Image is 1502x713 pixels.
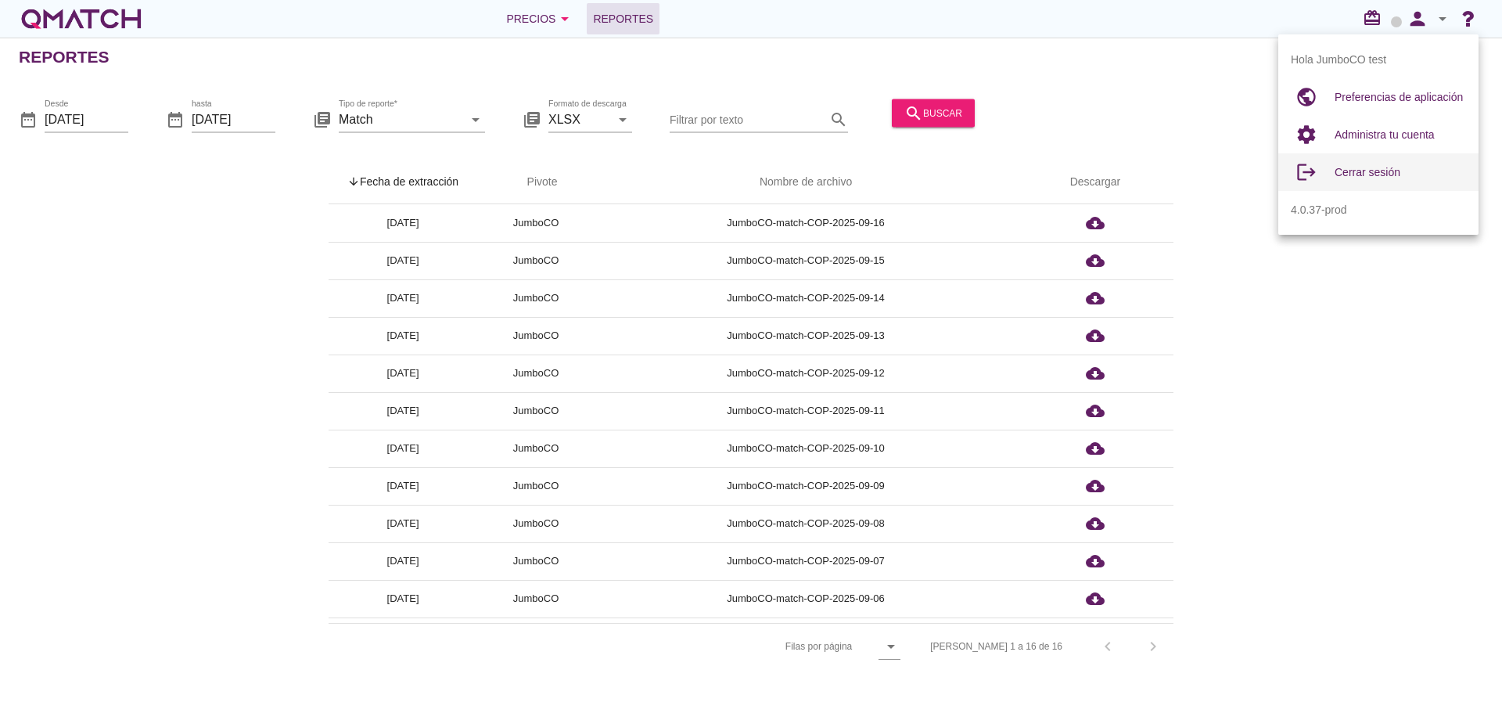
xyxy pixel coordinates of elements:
td: [DATE] [329,467,477,505]
td: JumboCO [477,317,595,355]
i: arrow_drop_down [555,9,574,28]
td: JumboCO-match-COP-2025-09-13 [595,317,1017,355]
th: Descargar: Not sorted. [1017,160,1173,204]
i: arrow_upward [347,175,360,188]
i: cloud_download [1086,289,1105,308]
td: JumboCO-match-COP-2025-09-12 [595,355,1017,392]
div: [PERSON_NAME] 1 a 16 de 16 [930,639,1062,654]
i: arrow_drop_down [1433,9,1452,28]
i: cloud_download [1086,402,1105,420]
td: JumboCO [477,242,595,279]
td: JumboCO [477,467,595,505]
td: JumboCO [477,392,595,430]
td: [DATE] [329,355,477,392]
i: library_books [313,110,332,128]
button: buscar [892,99,975,127]
td: [DATE] [329,317,477,355]
td: [DATE] [329,505,477,542]
i: logout [1291,157,1322,188]
td: JumboCO-match-COP-2025-09-14 [595,279,1017,317]
i: cloud_download [1086,326,1105,345]
i: settings [1291,119,1322,150]
td: JumboCO [477,279,595,317]
h2: Reportes [19,45,110,70]
input: hasta [192,106,275,131]
td: JumboCO [477,618,595,655]
a: white-qmatch-logo [19,3,144,34]
i: public [1291,81,1322,113]
div: buscar [904,103,962,122]
input: Formato de descarga [548,106,610,131]
td: [DATE] [329,580,477,618]
td: JumboCO-match-COP-2025-09-15 [595,242,1017,279]
td: JumboCO [477,505,595,542]
td: JumboCO [477,355,595,392]
i: search [904,103,923,122]
span: Hola JumboCO test [1291,52,1386,68]
td: JumboCO [477,430,595,467]
i: cloud_download [1086,514,1105,533]
i: person [1402,8,1433,30]
th: Fecha de extracción: Sorted descending. Activate to remove sorting. [329,160,477,204]
th: Pivote: Not sorted. Activate to sort ascending. [477,160,595,204]
i: redeem [1363,9,1388,27]
td: [DATE] [329,204,477,242]
i: date_range [166,110,185,128]
i: cloud_download [1086,364,1105,383]
i: cloud_download [1086,439,1105,458]
span: Preferencias de aplicación [1335,91,1463,103]
td: [DATE] [329,242,477,279]
i: cloud_download [1086,477,1105,495]
td: JumboCO-match-COP-2025-09-11 [595,392,1017,430]
i: arrow_drop_down [882,637,900,656]
a: Reportes [587,3,659,34]
span: Administra tu cuenta [1335,128,1435,141]
i: cloud_download [1086,251,1105,270]
div: Precios [506,9,574,28]
td: JumboCO-match-COP-2025-09-07 [595,542,1017,580]
td: [DATE] [329,430,477,467]
td: [DATE] [329,392,477,430]
span: 4.0.37-prod [1291,202,1347,218]
i: date_range [19,110,38,128]
td: [DATE] [329,279,477,317]
td: JumboCO-match-COP-2025-09-10 [595,430,1017,467]
button: Precios [494,3,587,34]
span: Cerrar sesión [1335,166,1400,178]
td: [DATE] [329,618,477,655]
i: arrow_drop_down [613,110,632,128]
input: Tipo de reporte* [339,106,463,131]
input: Desde [45,106,128,131]
td: JumboCO [477,542,595,580]
td: JumboCO [477,580,595,618]
i: cloud_download [1086,589,1105,608]
i: library_books [523,110,541,128]
td: JumboCO-match-COP-2025-09-08 [595,505,1017,542]
td: JumboCO-match-COP-2025-09-05 [595,618,1017,655]
i: arrow_drop_down [466,110,485,128]
i: cloud_download [1086,214,1105,232]
td: JumboCO-match-COP-2025-09-06 [595,580,1017,618]
input: Filtrar por texto [670,106,826,131]
td: [DATE] [329,542,477,580]
i: search [829,110,848,128]
th: Nombre de archivo: Not sorted. [595,160,1017,204]
td: JumboCO-match-COP-2025-09-09 [595,467,1017,505]
div: Filas por página [629,624,900,669]
span: Reportes [593,9,653,28]
td: JumboCO [477,204,595,242]
td: JumboCO-match-COP-2025-09-16 [595,204,1017,242]
i: cloud_download [1086,552,1105,571]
